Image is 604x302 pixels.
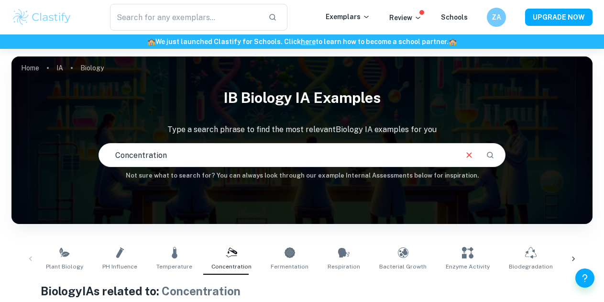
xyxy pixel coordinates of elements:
[525,9,593,26] button: UPGRADE NOW
[211,262,252,271] span: Concentration
[441,13,468,21] a: Schools
[328,262,360,271] span: Respiration
[575,268,594,288] button: Help and Feedback
[147,38,155,45] span: 🏫
[21,61,39,75] a: Home
[449,38,457,45] span: 🏫
[301,38,316,45] a: here
[379,262,427,271] span: Bacterial Growth
[460,146,478,164] button: Clear
[162,284,241,298] span: Concentration
[11,124,593,135] p: Type a search phrase to find the most relevant Biology IA examples for you
[491,12,502,22] h6: ZA
[509,262,553,271] span: Biodegradation
[99,142,456,168] input: E.g. photosynthesis, coffee and protein, HDI and diabetes...
[389,12,422,23] p: Review
[11,171,593,180] h6: Not sure what to search for? You can always look through our example Internal Assessments below f...
[487,8,506,27] button: ZA
[11,8,72,27] img: Clastify logo
[102,262,137,271] span: pH Influence
[56,61,63,75] a: IA
[46,262,83,271] span: Plant Biology
[271,262,308,271] span: Fermentation
[11,83,593,112] h1: IB Biology IA examples
[446,262,490,271] span: Enzyme Activity
[156,262,192,271] span: Temperature
[110,4,261,31] input: Search for any exemplars...
[326,11,370,22] p: Exemplars
[2,36,602,47] h6: We just launched Clastify for Schools. Click to learn how to become a school partner.
[80,63,104,73] p: Biology
[482,147,498,163] button: Search
[41,282,564,300] h1: Biology IAs related to:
